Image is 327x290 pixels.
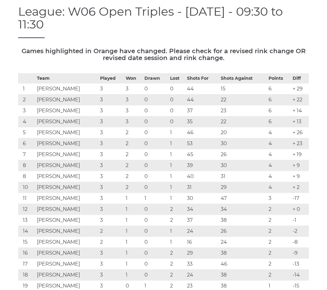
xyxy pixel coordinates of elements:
td: 0 [143,139,169,150]
th: Drawn [143,74,169,84]
td: 20 [219,128,267,139]
td: 3 [98,248,124,259]
td: 0 [143,171,169,182]
td: 29 [185,248,219,259]
td: 1 [169,237,186,248]
td: + 9 [291,171,309,182]
td: 8 [18,171,35,182]
td: [PERSON_NAME] [35,106,98,117]
td: 3 [124,117,143,128]
td: 3 [98,139,124,150]
td: 24 [185,270,219,281]
td: [PERSON_NAME] [35,150,98,160]
td: 31 [219,171,267,182]
td: 2 [267,270,291,281]
td: 1 [124,204,143,215]
td: 10 [18,182,35,193]
td: 3 [98,95,124,106]
td: 3 [267,193,291,204]
th: Played [98,74,124,84]
td: 44 [185,84,219,95]
td: 3 [124,95,143,106]
td: [PERSON_NAME] [35,84,98,95]
td: 3 [124,106,143,117]
td: + 13 [291,117,309,128]
td: 34 [219,204,267,215]
td: 3 [98,106,124,117]
td: 2 [169,259,186,270]
td: -1 [291,215,309,226]
td: 37 [185,215,219,226]
td: 38 [219,270,267,281]
td: -13 [291,259,309,270]
td: [PERSON_NAME] [35,270,98,281]
td: 1 [143,193,169,204]
td: 0 [143,182,169,193]
td: 1 [124,215,143,226]
td: 4 [267,182,291,193]
td: 2 [124,150,143,160]
td: [PERSON_NAME] [35,237,98,248]
td: 5 [18,128,35,139]
td: 3 [98,171,124,182]
td: 2 [267,215,291,226]
td: 2 [169,204,186,215]
td: 46 [185,128,219,139]
td: 3 [98,117,124,128]
td: 4 [267,150,291,160]
td: 0 [143,95,169,106]
td: 0 [143,259,169,270]
h5: Games highlighted in Orange have changed. Please check for a revised rink change OR revised date ... [18,48,309,62]
td: 23 [219,106,267,117]
td: 0 [143,215,169,226]
td: 0 [143,150,169,160]
td: 2 [124,139,143,150]
td: + 9 [291,160,309,171]
td: [PERSON_NAME] [35,259,98,270]
td: 1 [169,193,186,204]
td: + 26 [291,128,309,139]
td: [PERSON_NAME] [35,248,98,259]
td: 4 [18,117,35,128]
td: + 23 [291,139,309,150]
th: Points [267,74,291,84]
td: 30 [185,193,219,204]
td: 15 [219,84,267,95]
td: 30 [219,160,267,171]
td: [PERSON_NAME] [35,193,98,204]
td: 22 [219,117,267,128]
td: 3 [98,128,124,139]
td: [PERSON_NAME] [35,117,98,128]
td: 0 [143,128,169,139]
td: 24 [219,237,267,248]
th: Team [35,74,98,84]
td: -9 [291,248,309,259]
td: 1 [169,139,186,150]
td: 6 [267,95,291,106]
td: + 19 [291,150,309,160]
td: [PERSON_NAME] [35,204,98,215]
td: 18 [18,270,35,281]
td: 1 [124,248,143,259]
td: -17 [291,193,309,204]
td: 6 [267,106,291,117]
td: 0 [143,248,169,259]
td: 0 [143,226,169,237]
td: 40 [185,171,219,182]
td: 3 [124,84,143,95]
td: 1 [18,84,35,95]
td: + 29 [291,84,309,95]
th: Shots Against [219,74,267,84]
td: 7 [18,150,35,160]
td: 24 [185,226,219,237]
td: + 22 [291,95,309,106]
td: 1 [169,226,186,237]
td: 38 [219,215,267,226]
td: 46 [219,259,267,270]
td: 1 [124,226,143,237]
td: 0 [169,106,186,117]
td: -2 [291,226,309,237]
td: 44 [185,95,219,106]
td: 2 [124,182,143,193]
td: 4 [267,139,291,150]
